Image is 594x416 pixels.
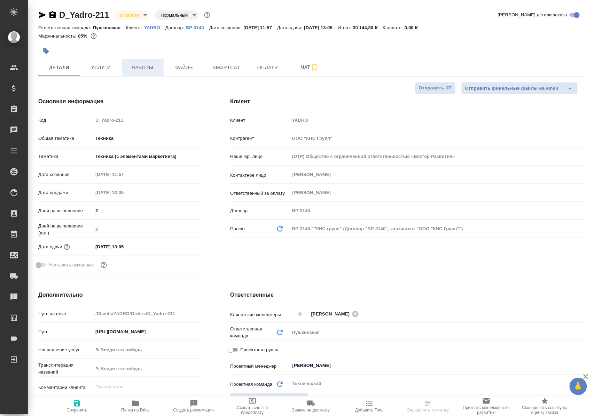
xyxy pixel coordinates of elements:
span: Сохранить [67,408,87,413]
p: Контрагент [230,135,289,142]
div: ВР-3140 / "КНС групп" (Договор "ВР-3140", контрагент "ООО "КНС Групп"") [290,223,586,235]
input: ✎ Введи что-нибудь [93,206,202,216]
p: Дата создания [38,171,93,178]
button: 3658.06 RUB; [89,32,98,41]
button: Отправить КП [415,82,456,94]
button: Скопировать ссылку для ЯМессенджера [38,11,47,19]
span: Отправить финальные файлы на email [465,85,558,93]
button: 🙏 [570,378,587,395]
span: Проектная группа [240,346,278,353]
span: Отправить КП [419,84,452,92]
p: Ответственная команда: [38,25,93,30]
span: [PERSON_NAME] детали заказа [498,11,567,18]
p: Ответственная команда [230,326,275,339]
p: 30 144,80 ₽ [353,25,383,30]
p: [DATE] 13:05 [304,25,338,30]
p: Транслитерация названий [38,362,93,376]
p: Дней на выполнение (авт.) [38,223,93,237]
button: Определить тематику [399,397,457,416]
span: Учитывать выходные [48,262,94,269]
span: Определить тематику [407,408,449,413]
p: Проектный менеджер [230,363,289,370]
span: Оплаты [251,63,285,72]
p: Дата создания: [209,25,243,30]
p: Наше юр. лицо [230,153,289,160]
button: Папка на Drive [106,397,165,416]
p: Клиентские менеджеры [230,311,289,318]
p: Проект [230,225,245,232]
span: Детали [42,63,76,72]
p: Дней на выполнение [38,207,93,214]
div: [PERSON_NAME] [311,310,361,318]
p: 85% [78,33,89,39]
div: Техника (с элементами маркетинга) [93,151,202,162]
input: Пустое поле [93,187,154,198]
p: Дата сдачи [38,243,62,250]
button: Призвать менеджера по развитию [457,397,516,416]
div: В работе [155,10,198,20]
p: Код [38,117,93,124]
button: Создать счет на предоплату [223,397,282,416]
input: Пустое поле [93,224,202,234]
button: Open [583,365,584,366]
p: Договор [230,207,289,214]
span: В заказе уже есть ответственный ПМ или ПМ группа [230,393,308,405]
button: В работе [118,12,141,18]
span: Чат [293,63,327,72]
a: YADRO [144,24,165,30]
p: Контактное лицо [230,172,289,179]
button: Доп статусы указывают на важность/срочность заказа [203,10,212,19]
button: Отправить финальные файлы на email [461,82,562,95]
span: [PERSON_NAME] [311,311,354,318]
span: Услуги [84,63,118,72]
input: Пустое поле [290,115,586,125]
p: YADRO [144,25,165,30]
h4: Дополнительно [38,291,202,299]
button: Сохранить [48,397,106,416]
span: Распределить на ПМ-команду [234,395,305,403]
p: Клиент [230,117,289,124]
input: Пустое поле [93,309,202,319]
p: Общая тематика [38,135,93,142]
h4: Ответственные [230,291,586,299]
div: В работе [115,10,149,20]
input: Пустое поле [290,151,586,161]
span: Скопировать ссылку на оценку заказа [520,405,570,415]
input: ✎ Введи что-нибудь [93,327,202,337]
button: Заявка на доставку [282,397,340,416]
span: 🙏 [572,379,584,394]
span: Создать счет на предоплату [227,405,278,415]
span: Создать рекламацию [173,408,215,413]
p: Ответственный за оплату [230,190,289,197]
button: Распределить на ПМ-команду [230,393,308,405]
svg: Подписаться [311,63,319,72]
input: ✎ Введи что-нибудь [93,242,154,252]
input: ✎ Введи что-нибудь [93,363,202,374]
span: Работы [126,63,159,72]
p: ВР-3140 [186,25,209,30]
p: Пушкинская [93,25,126,30]
button: Нормальный [158,12,190,18]
span: Файлы [168,63,201,72]
p: Путь [38,328,93,335]
span: Заявка на доставку [292,408,330,413]
a: ВР-3140 [186,24,209,30]
div: Техника [93,133,202,144]
button: Если добавить услуги и заполнить их объемом, то дата рассчитается автоматически [62,242,71,251]
h4: Основная информация [38,97,202,106]
input: Пустое поле [93,115,202,125]
p: Дата сдачи: [277,25,304,30]
p: Маржинальность: [38,33,78,39]
button: Скопировать ссылку [48,11,57,19]
p: Проектная команда [230,381,272,388]
p: Клиент: [126,25,144,30]
button: Open [583,313,584,315]
div: ✎ Введи что-нибудь [93,344,202,356]
div: split button [461,82,578,95]
span: Папка на Drive [121,408,150,413]
p: Дата продажи [38,189,93,196]
h4: Клиент [230,97,586,106]
span: Добавить Todo [355,408,384,413]
p: Направление услуг [38,346,93,353]
p: К оплате: [383,25,405,30]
